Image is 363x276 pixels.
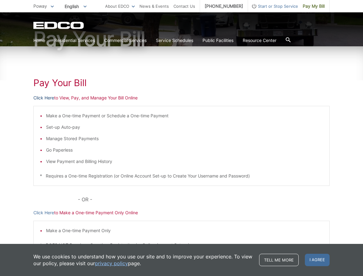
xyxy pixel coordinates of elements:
a: EDCD logo. Return to the homepage. [33,22,85,29]
a: Public Facilities [203,37,233,44]
p: - OR - [78,195,330,204]
p: * DOES NOT Require a One-time Registration (or Online Account Set-up) [40,242,323,249]
a: Service Schedules [156,37,193,44]
span: English [60,1,91,11]
li: Manage Stored Payments [46,135,323,142]
a: Commercial Services [104,37,147,44]
li: View Payment and Billing History [46,158,323,165]
span: Pay My Bill [303,3,325,10]
a: Residential Services [54,37,95,44]
li: Make a One-time Payment Only [46,227,323,234]
li: Go Paperless [46,147,323,153]
h1: Pay Your Bill [33,77,330,88]
span: Poway [33,3,47,9]
p: * Requires a One-time Registration (or Online Account Set-up to Create Your Username and Password) [40,173,323,179]
a: News & Events [139,3,169,10]
a: About EDCO [105,3,135,10]
h1: Pay Your Bill [33,29,330,49]
li: Make a One-time Payment or Schedule a One-time Payment [46,112,323,119]
a: Click Here [33,209,54,216]
a: Click Here [33,94,54,101]
p: to View, Pay, and Manage Your Bill Online [33,94,330,101]
a: Home [33,37,45,44]
a: Resource Center [243,37,276,44]
p: We use cookies to understand how you use our site and to improve your experience. To view our pol... [33,253,253,267]
li: Set-up Auto-pay [46,124,323,131]
a: privacy policy [95,260,128,267]
a: Tell me more [259,254,299,266]
a: Contact Us [173,3,195,10]
span: I agree [305,254,330,266]
p: to Make a One-time Payment Only Online [33,209,330,216]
